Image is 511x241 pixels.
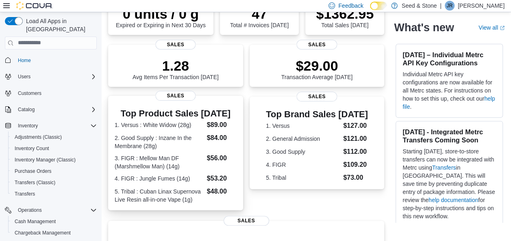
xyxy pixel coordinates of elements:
[316,6,374,28] div: Total Sales [DATE]
[230,6,289,22] p: 47
[115,154,204,170] dt: 3. FIGR : Mellow Man DF (Marshmellow Man) (14g)
[155,91,196,101] span: Sales
[11,166,55,176] a: Purchase Orders
[402,95,495,110] a: help file
[116,6,206,22] p: 0 units / 0 g
[15,88,45,98] a: Customers
[15,55,97,65] span: Home
[11,155,97,165] span: Inventory Manager (Classic)
[115,121,204,129] dt: 1. Versus : White Widow (28g)
[394,21,454,34] h2: What's new
[15,121,41,131] button: Inventory
[15,88,97,98] span: Customers
[297,92,337,101] span: Sales
[8,154,100,166] button: Inventory Manager (Classic)
[2,54,100,66] button: Home
[15,179,55,186] span: Transfers (Classic)
[115,187,204,204] dt: 5. Tribal : Cuban Linax Supernova Live Resin all-in-one Vape (1g)
[133,58,219,74] p: 1.28
[8,143,100,154] button: Inventory Count
[343,147,368,157] dd: $112.00
[11,228,74,238] a: Chargeback Management
[11,189,97,199] span: Transfers
[8,227,100,239] button: Chargeback Management
[18,73,30,80] span: Users
[402,147,496,220] p: Starting [DATE], store-to-store transfers can now be integrated with Metrc using in [GEOGRAPHIC_D...
[2,204,100,216] button: Operations
[440,1,441,11] p: |
[478,24,504,31] a: View allExternal link
[133,58,219,80] div: Avg Items Per Transaction [DATE]
[15,218,56,225] span: Cash Management
[447,1,453,11] span: JR
[316,6,374,22] p: $1362.95
[115,134,204,150] dt: 2. Good Supply : Inzane In the Membrane (28g)
[8,131,100,143] button: Adjustments (Classic)
[445,1,454,11] div: Jimmie Rao
[15,105,97,114] span: Catalog
[15,205,45,215] button: Operations
[402,128,496,144] h3: [DATE] - Integrated Metrc Transfers Coming Soon
[18,90,41,97] span: Customers
[432,164,456,171] a: Transfers
[402,70,496,111] p: Individual Metrc API key configurations are now available for all Metrc states. For instructions ...
[15,105,38,114] button: Catalog
[115,109,237,118] h3: Top Product Sales [DATE]
[11,132,97,142] span: Adjustments (Classic)
[207,187,237,196] dd: $48.00
[8,188,100,200] button: Transfers
[11,217,97,226] span: Cash Management
[15,168,52,174] span: Purchase Orders
[338,2,363,10] span: Feedback
[266,135,340,143] dt: 2. General Admission
[11,155,79,165] a: Inventory Manager (Classic)
[11,228,97,238] span: Chargeback Management
[18,57,31,64] span: Home
[11,144,97,153] span: Inventory Count
[115,174,204,183] dt: 4. FIGR : Jungle Fumes (14g)
[207,153,237,163] dd: $56.00
[281,58,353,80] div: Transaction Average [DATE]
[207,120,237,130] dd: $89.00
[15,157,76,163] span: Inventory Manager (Classic)
[15,72,97,82] span: Users
[11,217,59,226] a: Cash Management
[116,6,206,28] div: Expired or Expiring in Next 30 Days
[15,134,62,140] span: Adjustments (Classic)
[402,51,496,67] h3: [DATE] – Individual Metrc API Key Configurations
[266,122,340,130] dt: 1. Versus
[2,104,100,115] button: Catalog
[230,6,289,28] div: Total # Invoices [DATE]
[2,120,100,131] button: Inventory
[11,166,97,176] span: Purchase Orders
[500,26,504,30] svg: External link
[2,87,100,99] button: Customers
[402,1,437,11] p: Seed & Stone
[281,58,353,74] p: $29.00
[207,133,237,143] dd: $84.00
[11,178,97,187] span: Transfers (Classic)
[11,178,59,187] a: Transfers (Classic)
[23,17,97,33] span: Load All Apps in [GEOGRAPHIC_DATA]
[266,110,368,119] h3: Top Brand Sales [DATE]
[15,121,97,131] span: Inventory
[18,123,38,129] span: Inventory
[8,166,100,177] button: Purchase Orders
[428,197,478,203] a: help documentation
[8,216,100,227] button: Cash Management
[266,174,340,182] dt: 5. Tribal
[297,40,337,49] span: Sales
[224,216,269,226] span: Sales
[11,144,52,153] a: Inventory Count
[11,189,38,199] a: Transfers
[155,40,196,49] span: Sales
[8,177,100,188] button: Transfers (Classic)
[266,148,340,156] dt: 3. Good Supply
[15,56,34,65] a: Home
[15,230,71,236] span: Chargeback Management
[343,134,368,144] dd: $121.00
[18,207,42,213] span: Operations
[343,160,368,170] dd: $109.20
[343,173,368,183] dd: $73.00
